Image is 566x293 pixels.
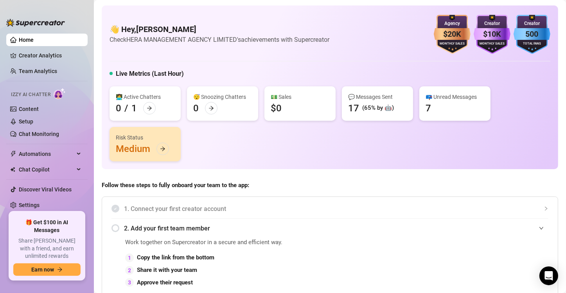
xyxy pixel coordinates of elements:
div: 👩‍💻 Active Chatters [116,93,174,101]
span: Work together on Supercreator in a secure and efficient way. [125,238,372,247]
div: 7 [426,102,431,114]
div: 💬 Messages Sent [348,93,407,101]
span: Automations [19,148,74,160]
a: Home [19,37,34,43]
img: logo-BBDzfeDw.svg [6,19,65,27]
a: Creator Analytics [19,49,81,62]
a: Settings [19,202,40,208]
span: Izzy AI Chatter [11,91,50,98]
div: 0 [116,102,121,114]
div: 😴 Snoozing Chatters [193,93,252,101]
div: $0 [271,102,282,114]
span: arrow-right [208,105,214,111]
span: arrow-right [147,105,152,111]
span: arrow-right [160,146,165,152]
img: AI Chatter [54,88,66,99]
img: bronze-badge-qSZam9Wu.svg [434,15,471,54]
div: 1 [125,254,134,262]
a: Chat Monitoring [19,131,59,137]
div: Monthly Sales [434,41,471,46]
div: Risk Status [116,133,174,142]
div: 1. Connect your first creator account [111,199,548,218]
span: thunderbolt [10,151,16,157]
strong: Approve their request [137,279,193,286]
strong: Copy the link from the bottom [137,254,214,261]
span: Share [PERSON_NAME] with a friend, and earn unlimited rewards [13,237,81,260]
div: Open Intercom Messenger [539,266,558,285]
div: (65% by 🤖) [362,104,394,113]
span: expanded [539,226,544,230]
div: 3 [125,278,134,287]
span: Chat Copilot [19,163,74,176]
strong: Share it with your team [137,266,197,273]
div: Agency [434,20,471,27]
article: Check HERA MANAGEMENT AGENCY LIMITED's achievements with Supercreator [110,35,329,45]
h4: 👋 Hey, [PERSON_NAME] [110,24,329,35]
a: Team Analytics [19,68,57,74]
span: arrow-right [57,267,63,272]
button: Earn nowarrow-right [13,263,81,276]
div: Creator [514,20,550,27]
a: Discover Viral Videos [19,186,72,193]
div: 2. Add your first team member [111,219,548,238]
strong: Follow these steps to fully onboard your team to the app: [102,182,249,189]
div: $10K [474,28,510,40]
div: 0 [193,102,199,114]
span: 1. Connect your first creator account [124,204,548,214]
div: Total Fans [514,41,550,46]
div: Monthly Sales [474,41,510,46]
div: 📪 Unread Messages [426,93,484,101]
div: 500 [514,28,550,40]
div: 17 [348,102,359,114]
div: 1 [131,102,137,114]
img: blue-badge-DgoSNQY1.svg [514,15,550,54]
span: 🎁 Get $100 in AI Messages [13,219,81,234]
div: 2 [125,266,134,275]
img: purple-badge-B9DA21FR.svg [474,15,510,54]
a: Setup [19,118,33,125]
span: Earn now [31,266,54,273]
span: collapsed [544,206,548,211]
div: 💵 Sales [271,93,329,101]
span: 2. Add your first team member [124,223,548,233]
div: Creator [474,20,510,27]
img: Chat Copilot [10,167,15,172]
h5: Live Metrics (Last Hour) [116,69,184,79]
a: Content [19,106,39,112]
div: $20K [434,28,471,40]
